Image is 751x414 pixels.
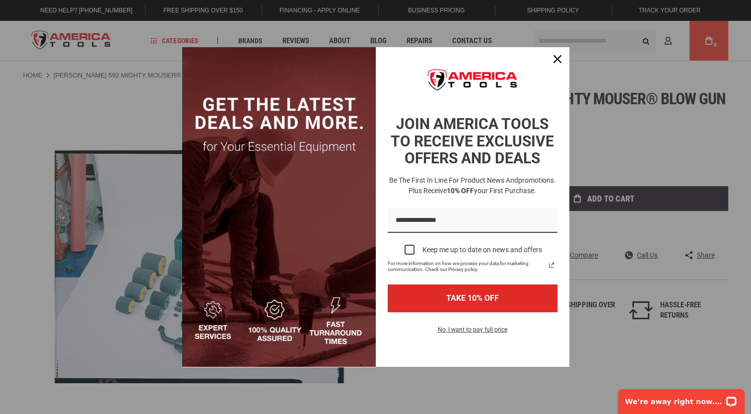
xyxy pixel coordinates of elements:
[430,324,515,341] button: No, I want to pay full price
[386,175,559,196] h3: Be the first in line for product news and
[546,47,569,71] button: Close
[388,284,557,312] button: TAKE 10% OFF
[546,259,557,271] a: Read our Privacy Policy
[422,246,542,254] div: Keep me up to date on news and offers
[553,55,561,63] svg: close icon
[388,261,546,273] span: For more information on how we process your data for marketing communication. Check our Privacy p...
[447,187,474,195] strong: 10% OFF
[612,383,751,414] iframe: LiveChat chat widget
[388,208,557,233] input: Email field
[391,115,554,167] strong: JOIN AMERICA TOOLS TO RECEIVE EXCLUSIVE OFFERS AND DEALS
[546,259,557,271] svg: link icon
[409,176,556,195] span: promotions. Plus receive your first purchase.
